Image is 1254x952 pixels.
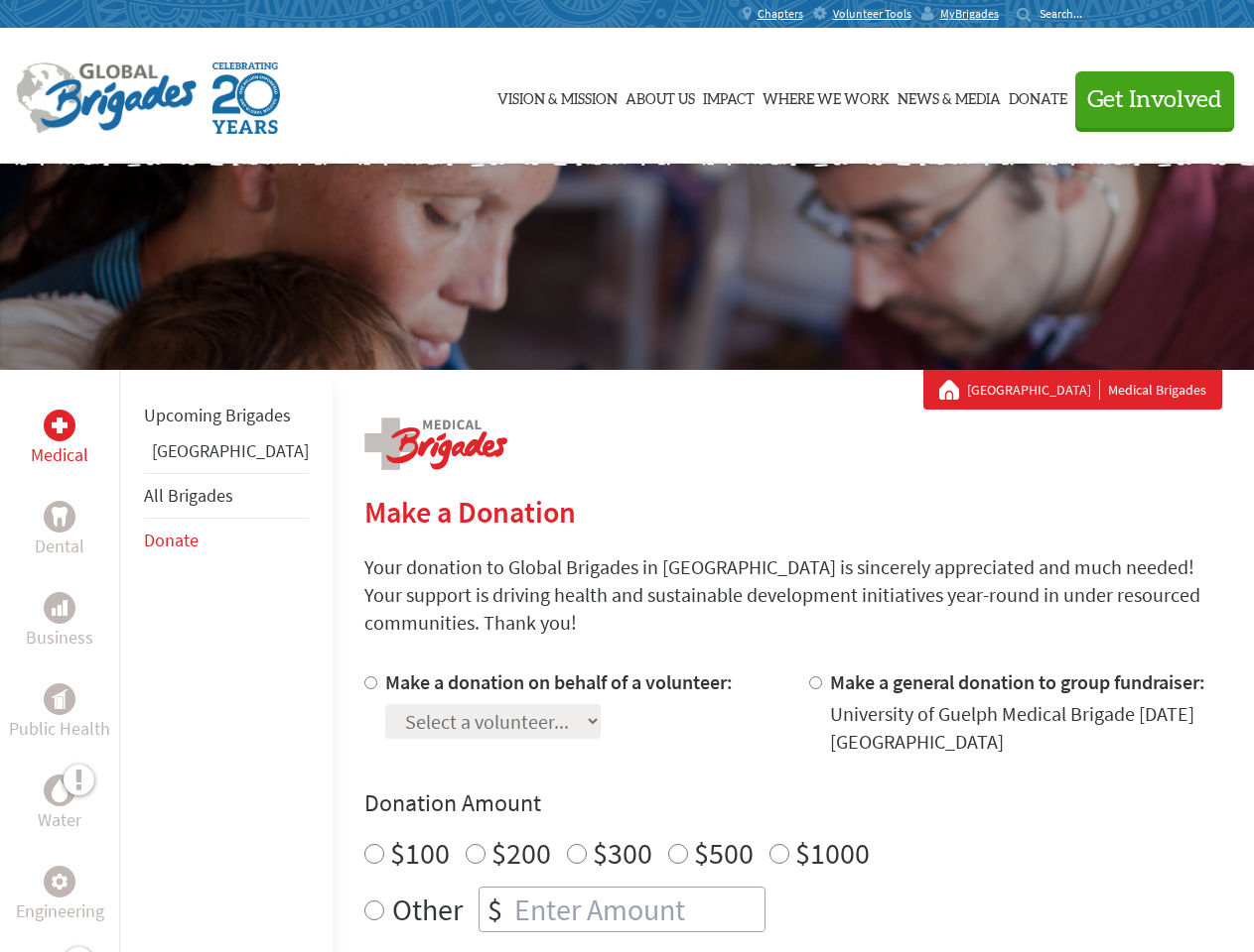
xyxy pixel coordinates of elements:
a: DentalDental [35,501,84,560]
button: Get Involved [1075,71,1234,128]
img: Global Brigades Logo [16,62,197,134]
img: Dental [52,507,68,526]
h2: Make a Donation [364,494,1222,530]
a: WaterWater [38,774,81,834]
p: Engineering [16,897,104,925]
div: Medical [44,410,75,441]
label: $500 [694,834,754,872]
img: Medical [52,417,68,433]
div: Public Health [44,683,75,715]
a: About Us [626,47,695,146]
a: Upcoming Brigades [144,404,291,426]
a: EngineeringEngineering [16,866,104,925]
img: Business [52,600,68,616]
label: $1000 [795,834,870,872]
a: BusinessBusiness [26,592,93,652]
div: Medical Brigades [939,380,1206,400]
p: Water [38,806,81,834]
p: Dental [35,533,84,560]
a: Vision & Mission [497,47,618,146]
a: Donate [144,529,199,551]
div: Engineering [44,866,75,897]
label: $100 [390,834,450,872]
span: MyBrigades [940,6,999,22]
input: Search... [1040,6,1096,21]
a: Where We Work [763,47,890,146]
label: Other [392,887,463,932]
a: Public HealthPublic Health [9,683,110,743]
label: Make a general donation to group fundraiser: [830,669,1205,694]
img: logo-medical.png [364,417,507,470]
h4: Donation Amount [364,787,1222,819]
div: Water [44,774,75,806]
div: Business [44,592,75,624]
div: $ [480,888,510,931]
input: Enter Amount [510,888,765,931]
p: Business [26,624,93,652]
a: News & Media [898,47,1001,146]
a: [GEOGRAPHIC_DATA] [152,439,309,462]
span: Get Involved [1087,88,1222,112]
a: Impact [703,47,755,146]
img: Public Health [52,689,68,709]
span: Chapters [758,6,803,22]
label: Make a donation on behalf of a volunteer: [385,669,733,694]
label: $200 [491,834,551,872]
a: MedicalMedical [31,410,88,469]
li: Panama [144,437,309,473]
img: Global Brigades Celebrating 20 Years [212,62,280,134]
span: Volunteer Tools [833,6,911,22]
p: Your donation to Global Brigades in [GEOGRAPHIC_DATA] is sincerely appreciated and much needed! Y... [364,553,1222,637]
p: Medical [31,441,88,469]
li: Donate [144,519,309,562]
a: [GEOGRAPHIC_DATA] [967,380,1100,400]
li: Upcoming Brigades [144,394,309,437]
li: All Brigades [144,473,309,519]
a: Donate [1009,47,1067,146]
a: All Brigades [144,484,233,507]
img: Water [52,778,68,801]
div: Dental [44,501,75,533]
p: Public Health [9,715,110,743]
img: Engineering [52,874,68,890]
label: $300 [593,834,652,872]
div: University of Guelph Medical Brigade [DATE] [GEOGRAPHIC_DATA] [830,700,1222,756]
